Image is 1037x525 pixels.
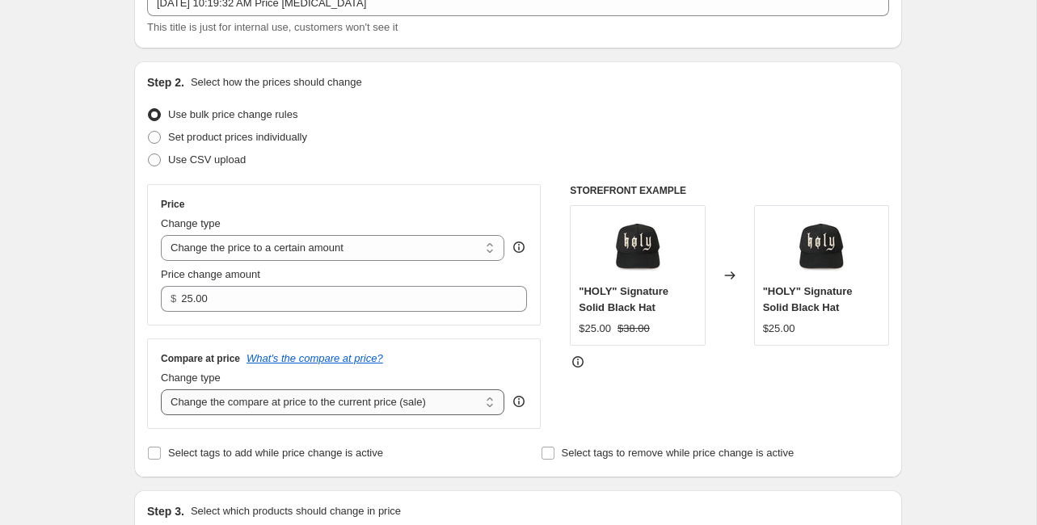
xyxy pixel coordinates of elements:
h2: Step 3. [147,503,184,519]
div: help [511,239,527,255]
span: Select tags to remove while price change is active [562,447,795,459]
p: Select how the prices should change [191,74,362,90]
span: "HOLY" Signature Solid Black Hat [763,285,853,313]
h3: Compare at price [161,352,240,365]
input: 80.00 [181,286,502,312]
p: Select which products should change in price [191,503,401,519]
button: What's the compare at price? [247,352,383,364]
h6: STOREFRONT EXAMPLE [570,184,889,197]
img: 6.1201588_eb5140e9-17bc-4913-a50f-3fb022415ee6_80x.jpg [789,214,854,279]
span: Change type [161,372,221,384]
span: "HOLY" Signature Solid Black Hat [579,285,668,313]
span: Set product prices individually [168,131,307,143]
span: $ [171,292,176,304]
img: 6.1201588_eb5140e9-17bc-4913-a50f-3fb022415ee6_80x.jpg [605,214,670,279]
span: This title is just for internal use, customers won't see it [147,21,398,33]
h3: Price [161,198,184,211]
div: help [511,393,527,409]
span: Change type [161,217,221,229]
div: $25.00 [579,321,611,337]
span: Use bulk price change rules [168,108,297,120]
span: Use CSV upload [168,153,246,166]
span: Price change amount [161,268,260,280]
div: $25.00 [763,321,795,337]
strike: $38.00 [618,321,650,337]
h2: Step 2. [147,74,184,90]
span: Select tags to add while price change is active [168,447,383,459]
